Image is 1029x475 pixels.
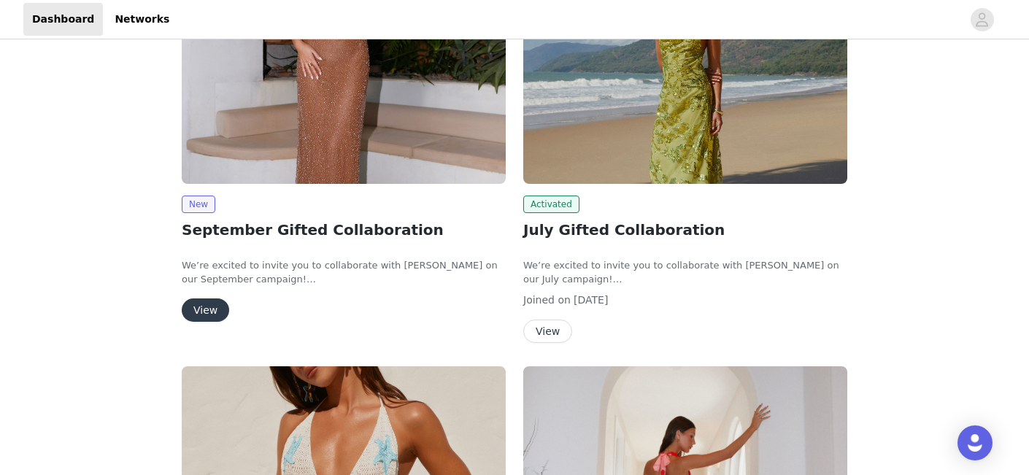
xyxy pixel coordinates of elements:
[182,219,506,241] h2: September Gifted Collaboration
[523,219,847,241] h2: July Gifted Collaboration
[23,3,103,36] a: Dashboard
[574,294,608,306] span: [DATE]
[957,425,993,460] div: Open Intercom Messenger
[182,196,215,213] span: New
[523,294,571,306] span: Joined on
[182,305,229,316] a: View
[523,320,572,343] button: View
[106,3,178,36] a: Networks
[182,298,229,322] button: View
[975,8,989,31] div: avatar
[523,258,847,287] p: We’re excited to invite you to collaborate with [PERSON_NAME] on our July campaign!
[182,258,506,287] p: We’re excited to invite you to collaborate with [PERSON_NAME] on our September campaign!
[523,326,572,337] a: View
[523,196,579,213] span: Activated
